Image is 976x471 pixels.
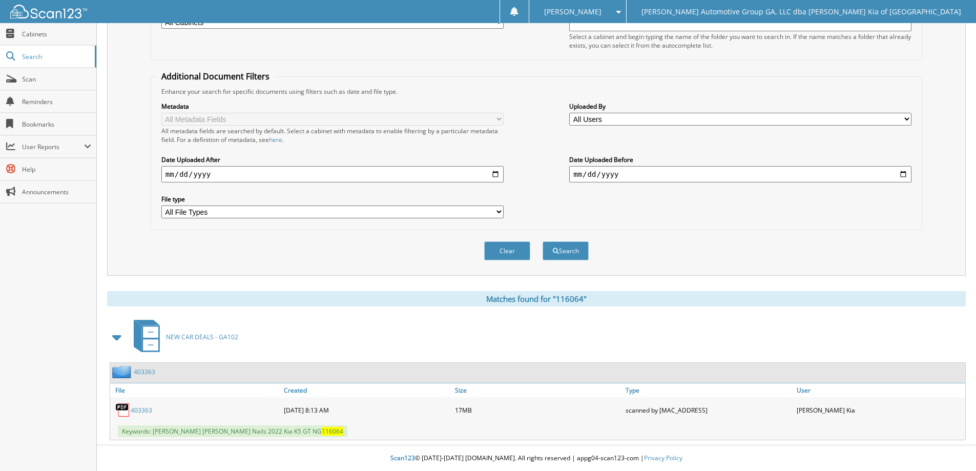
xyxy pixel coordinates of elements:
[110,383,281,397] a: File
[452,383,624,397] a: Size
[925,422,976,471] iframe: Chat Widget
[281,400,452,420] div: [DATE] 8:13 AM
[569,102,911,111] label: Uploaded By
[115,402,131,418] img: PDF.png
[10,5,87,18] img: scan123-logo-white.svg
[569,166,911,182] input: end
[97,446,976,471] div: © [DATE]-[DATE] [DOMAIN_NAME]. All rights reserved | appg04-scan123-com |
[484,241,530,260] button: Clear
[269,135,282,144] a: here
[569,155,911,164] label: Date Uploaded Before
[641,9,961,15] span: [PERSON_NAME] Automotive Group GA, LLC dba [PERSON_NAME] Kia of [GEOGRAPHIC_DATA]
[22,188,91,196] span: Announcements
[794,383,965,397] a: User
[543,241,589,260] button: Search
[134,367,155,376] a: 403363
[22,30,91,38] span: Cabinets
[281,383,452,397] a: Created
[794,400,965,420] div: [PERSON_NAME] Kia
[22,97,91,106] span: Reminders
[544,9,601,15] span: [PERSON_NAME]
[166,333,238,341] span: NEW CAR DEALS - GA102
[569,32,911,50] div: Select a cabinet and begin typing the name of the folder you want to search in. If the name match...
[118,425,347,437] span: Keywords: [PERSON_NAME] [PERSON_NAME] Nails 2022 Kia K5 GT NG
[22,75,91,84] span: Scan
[128,317,238,357] a: NEW CAR DEALS - GA102
[22,52,90,61] span: Search
[161,155,504,164] label: Date Uploaded After
[156,87,917,96] div: Enhance your search for specific documents using filters such as date and file type.
[161,166,504,182] input: start
[22,120,91,129] span: Bookmarks
[452,400,624,420] div: 17MB
[644,454,682,462] a: Privacy Policy
[22,142,84,151] span: User Reports
[161,127,504,144] div: All metadata fields are searched by default. Select a cabinet with metadata to enable filtering b...
[161,102,504,111] label: Metadata
[322,427,343,436] span: 116064
[161,195,504,203] label: File type
[156,71,275,82] legend: Additional Document Filters
[107,291,966,306] div: Matches found for "116064"
[390,454,415,462] span: Scan123
[623,383,794,397] a: Type
[131,406,152,415] a: 403363
[112,365,134,378] img: folder2.png
[623,400,794,420] div: scanned by [MAC_ADDRESS]
[22,165,91,174] span: Help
